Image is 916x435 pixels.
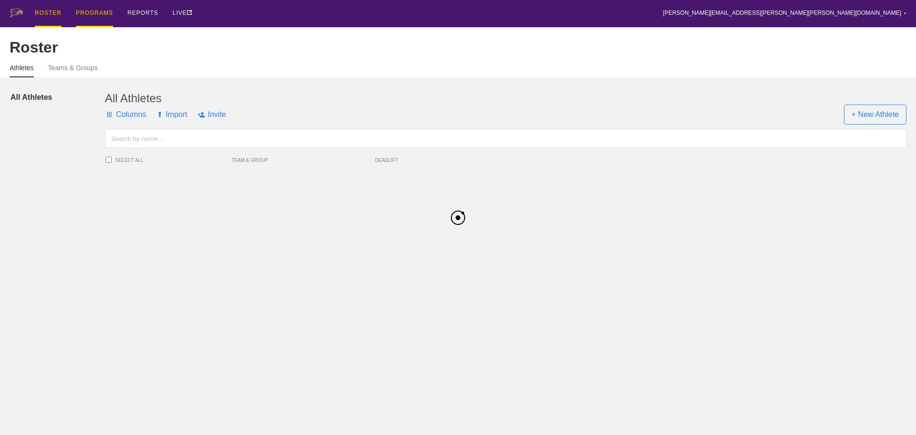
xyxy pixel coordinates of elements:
[48,64,98,76] a: Teams & Groups
[198,100,226,129] span: Invite
[105,92,906,105] div: All Athletes
[231,158,375,163] span: TEAM & GROUP
[744,324,916,435] iframe: Chat Widget
[105,100,146,129] span: Columns
[451,210,465,224] img: black_logo.png
[10,92,105,103] a: All Athletes
[156,100,187,129] span: Import
[10,9,23,17] img: logo
[844,105,906,125] span: + New Athlete
[10,39,906,56] div: Roster
[904,11,906,16] div: ▼
[10,64,34,77] a: Athletes
[115,158,231,163] span: SELECT ALL
[105,129,906,148] input: Search by name...
[375,158,428,163] span: DEADLIFT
